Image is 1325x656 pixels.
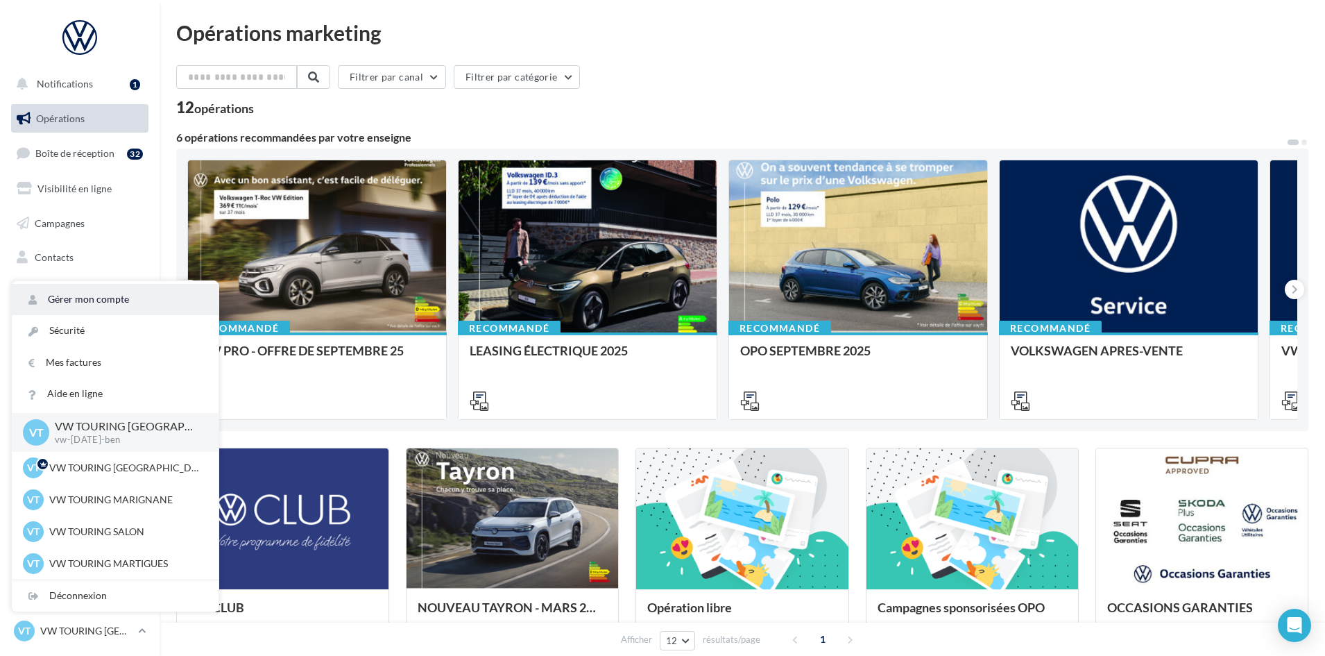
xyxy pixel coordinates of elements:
[12,284,219,315] a: Gérer mon compte
[8,393,151,434] a: Campagnes DataOnDemand
[703,633,760,646] span: résultats/page
[8,138,151,168] a: Boîte de réception32
[647,600,837,628] div: Opération libre
[1107,600,1297,628] div: OCCASIONS GARANTIES
[49,461,202,475] p: VW TOURING [GEOGRAPHIC_DATA]
[458,321,561,336] div: Recommandé
[55,419,196,435] p: VW TOURING [GEOGRAPHIC_DATA] VALENTINE
[621,633,652,646] span: Afficher
[27,525,40,539] span: VT
[35,147,114,159] span: Boîte de réception
[12,347,219,378] a: Mes factures
[8,346,151,387] a: PLV et print personnalisable
[418,600,607,628] div: NOUVEAU TAYRON - MARS 2025
[130,79,140,90] div: 1
[187,321,290,336] div: Recommandé
[338,65,446,89] button: Filtrer par canal
[36,112,85,124] span: Opérations
[199,344,435,371] div: VW PRO - OFFRE DE SEPTEMBRE 25
[27,557,40,571] span: VT
[728,321,831,336] div: Recommandé
[27,493,40,507] span: VT
[55,434,196,446] p: vw-[DATE]-ben
[812,628,834,650] span: 1
[37,78,93,90] span: Notifications
[660,631,695,650] button: 12
[176,22,1308,43] div: Opérations marketing
[11,618,148,644] a: VT VW TOURING [GEOGRAPHIC_DATA] VALENTINE
[35,217,85,228] span: Campagnes
[8,312,151,342] a: Calendrier
[454,65,580,89] button: Filtrer par catégorie
[176,100,254,115] div: 12
[999,321,1102,336] div: Recommandé
[8,69,146,99] button: Notifications 1
[8,243,151,272] a: Contacts
[49,493,202,507] p: VW TOURING MARIGNANE
[8,209,151,238] a: Campagnes
[12,378,219,410] a: Aide en ligne
[1278,609,1311,642] div: Open Intercom Messenger
[29,424,44,440] span: VT
[194,102,254,115] div: opérations
[37,183,112,194] span: Visibilité en ligne
[470,344,706,371] div: LEASING ÉLECTRIQUE 2025
[18,624,31,638] span: VT
[127,149,143,160] div: 32
[27,461,40,475] span: VT
[8,278,151,307] a: Médiathèque
[40,624,132,638] p: VW TOURING [GEOGRAPHIC_DATA] VALENTINE
[1011,344,1247,371] div: VOLKSWAGEN APRES-VENTE
[8,104,151,133] a: Opérations
[49,557,202,571] p: VW TOURING MARTIGUES
[666,635,678,646] span: 12
[35,251,74,263] span: Contacts
[176,132,1286,143] div: 6 opérations recommandées par votre enseigne
[878,600,1067,628] div: Campagnes sponsorisées OPO
[740,344,976,371] div: OPO SEPTEMBRE 2025
[188,600,377,628] div: VW CLUB
[12,580,219,612] div: Déconnexion
[12,315,219,346] a: Sécurité
[49,525,202,539] p: VW TOURING SALON
[8,174,151,203] a: Visibilité en ligne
